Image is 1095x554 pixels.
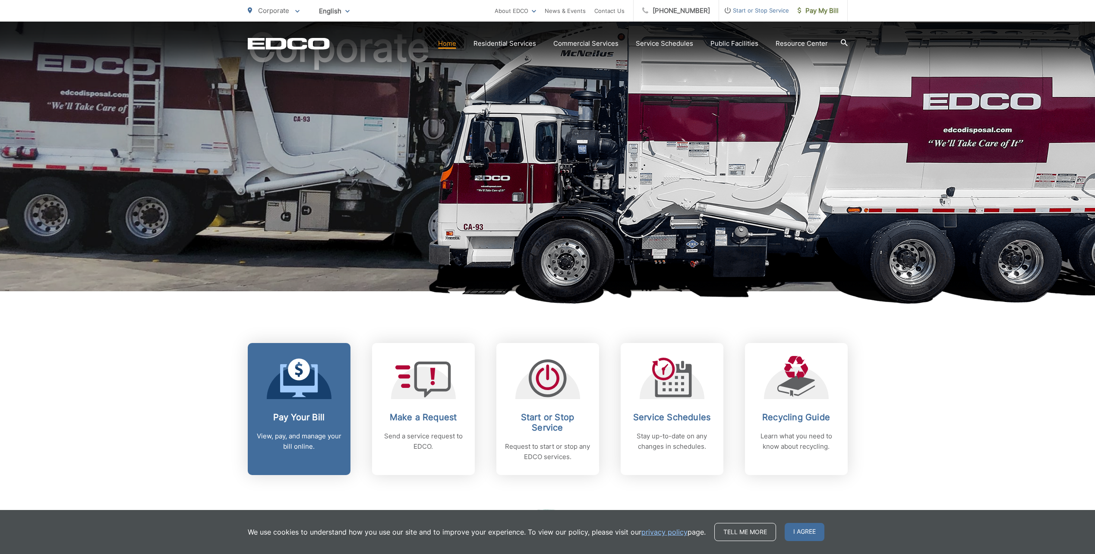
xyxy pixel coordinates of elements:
span: I agree [785,523,824,541]
a: Commercial Services [553,38,619,49]
a: Pay Your Bill View, pay, and manage your bill online. [248,343,350,475]
p: Send a service request to EDCO. [381,431,466,452]
a: Resource Center [776,38,828,49]
span: Corporate [258,6,289,15]
a: Contact Us [594,6,625,16]
a: Home [438,38,456,49]
h2: Start or Stop Service [505,412,590,433]
h1: Corporate [248,26,848,299]
h2: Pay Your Bill [256,412,342,422]
a: Service Schedules Stay up-to-date on any changes in schedules. [621,343,723,475]
span: English [312,3,356,19]
p: We use cookies to understand how you use our site and to improve your experience. To view our pol... [248,527,706,537]
a: Make a Request Send a service request to EDCO. [372,343,475,475]
a: Service Schedules [636,38,693,49]
a: Residential Services [473,38,536,49]
a: Public Facilities [710,38,758,49]
h2: Recycling Guide [754,412,839,422]
a: EDCD logo. Return to the homepage. [248,38,330,50]
a: About EDCO [495,6,536,16]
p: Stay up-to-date on any changes in schedules. [629,431,715,452]
p: View, pay, and manage your bill online. [256,431,342,452]
p: Request to start or stop any EDCO services. [505,441,590,462]
a: Tell me more [714,523,776,541]
a: News & Events [545,6,586,16]
p: Learn what you need to know about recycling. [754,431,839,452]
a: privacy policy [641,527,688,537]
span: Pay My Bill [798,6,839,16]
a: Recycling Guide Learn what you need to know about recycling. [745,343,848,475]
h2: Service Schedules [629,412,715,422]
h2: Make a Request [381,412,466,422]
